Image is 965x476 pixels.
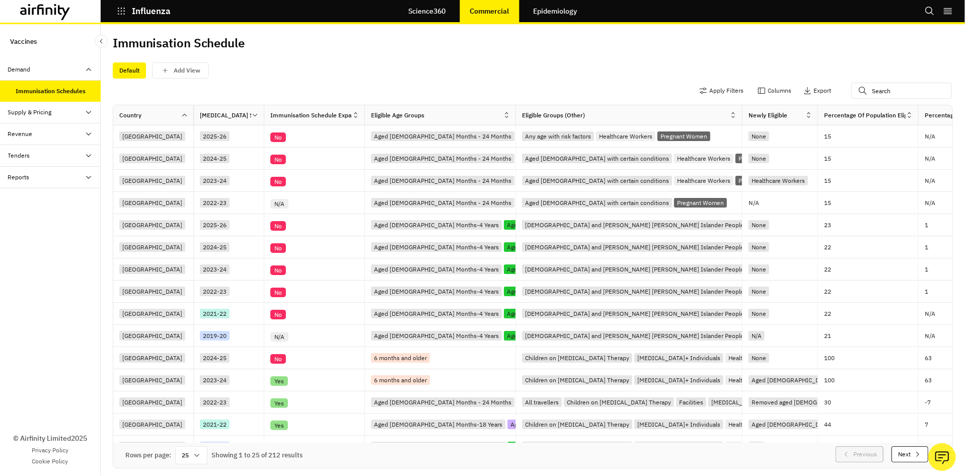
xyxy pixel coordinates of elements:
div: [GEOGRAPHIC_DATA] [119,309,185,318]
div: Aged [DEMOGRAPHIC_DATA] with certain conditions [522,198,672,208]
div: Aged [DEMOGRAPHIC_DATA] Months - 24 Months [371,154,514,163]
p: N/A [925,333,935,339]
p: 100 [824,375,918,385]
div: Eligible Groups (Other) [522,111,585,120]
button: Search [925,3,935,20]
div: [GEOGRAPHIC_DATA] [119,331,185,341]
div: None [749,287,769,296]
div: [GEOGRAPHIC_DATA] [119,375,185,385]
div: Newly Eligible [749,111,787,120]
div: Revenue [8,129,33,139]
p: 15 [824,176,918,186]
div: None [749,220,769,230]
div: Yes [270,376,288,386]
div: Immunisation Schedules [16,87,86,96]
a: Cookie Policy [32,457,68,466]
div: Children on [MEDICAL_DATA] Therapy [522,420,632,429]
div: 2024-25 [200,353,230,363]
div: Aged [DEMOGRAPHIC_DATA]+ [504,331,594,341]
div: Children on [MEDICAL_DATA] Therapy [522,375,632,385]
div: Aged [DEMOGRAPHIC_DATA] Months - 24 Months [371,131,514,141]
div: 2022-23 [200,198,230,208]
div: [MEDICAL_DATA]+ Individuals [634,375,723,385]
div: Percentage of Population Eligible For Vaccination [824,111,906,120]
div: Aged [DEMOGRAPHIC_DATA] Months-18 Years [371,420,505,429]
div: Aged [DEMOGRAPHIC_DATA]+ Months [749,375,861,385]
button: Ask our analysts [928,443,956,471]
div: Pregnant Women [735,154,788,163]
div: Pregnant Women [735,176,788,185]
div: Aged [DEMOGRAPHIC_DATA]+ [504,220,594,230]
div: Aged [DEMOGRAPHIC_DATA] [749,420,835,429]
div: [GEOGRAPHIC_DATA] [119,442,185,451]
p: 30 [824,397,918,407]
div: No [270,243,286,253]
div: Healthcare Workers [596,131,655,141]
div: 2019-20 [200,331,230,341]
p: 44 [824,420,918,430]
div: N/A [749,331,765,341]
div: None [749,242,769,252]
p: Influenza [132,7,171,16]
p: © Airfinity Limited 2025 [13,433,87,444]
p: Add View [174,67,200,74]
p: 22 [824,264,918,275]
p: Commercial [470,7,509,15]
div: Aged [DEMOGRAPHIC_DATA]+ [507,420,598,429]
div: 6 months and older [371,375,430,385]
p: 15 [824,198,918,208]
div: Aged [DEMOGRAPHIC_DATA] Months - 24 Months [371,397,514,407]
div: Healthcare Workers [674,176,733,185]
div: None [749,131,769,141]
p: 22 [824,287,918,297]
div: Aged [DEMOGRAPHIC_DATA]+ [504,287,594,296]
div: Aged [DEMOGRAPHIC_DATA] Months-4 Years [371,331,502,341]
div: Aged [DEMOGRAPHIC_DATA] Months-4 Years [371,220,502,230]
div: No [270,310,286,319]
div: 2024-25 [200,154,230,163]
div: No [270,221,286,231]
div: 25 [175,446,207,464]
div: No [270,177,286,186]
div: All travellers [522,397,562,407]
button: save changes [152,62,209,79]
div: Pregnant Women [657,131,710,141]
div: Aged [DEMOGRAPHIC_DATA] Months-4 Years [371,242,502,252]
div: Yes [270,421,288,430]
p: N/A [925,178,935,184]
button: Close Sidebar [95,35,108,48]
div: [GEOGRAPHIC_DATA] [119,264,185,274]
button: Export [803,83,831,99]
div: Aged [DEMOGRAPHIC_DATA]+ [507,442,598,451]
button: Previous [836,446,883,462]
button: Apply Filters [699,83,744,99]
div: No [270,132,286,142]
div: 2023-24 [200,375,230,385]
div: [DEMOGRAPHIC_DATA] and [PERSON_NAME] [PERSON_NAME] Islander People Aged [DEMOGRAPHIC_DATA]+ Months [522,242,855,252]
div: Aged [DEMOGRAPHIC_DATA] Months-4 Years [371,264,502,274]
div: Facilities [676,397,706,407]
p: 100 [824,353,918,363]
div: 6 months and older [371,353,430,363]
button: Columns [758,83,791,99]
p: 15 [824,131,918,142]
div: Healthcare Workers [674,154,733,163]
div: Aged [DEMOGRAPHIC_DATA] Months-4 Years [371,287,502,296]
div: [MEDICAL_DATA]+ Individuals [634,420,723,429]
div: N/A [270,199,288,209]
div: 2021-22 [200,420,230,429]
div: Demand [8,65,31,74]
div: [GEOGRAPHIC_DATA] [119,176,185,185]
div: None [749,264,769,274]
div: No [270,354,286,364]
p: N/A [749,200,759,206]
div: 2019-20 [200,442,230,451]
div: Yes [270,398,288,408]
div: 2023-24 [200,176,230,185]
div: Default [113,62,146,79]
button: Influenza [117,3,171,20]
div: Aged [DEMOGRAPHIC_DATA]+ [504,309,594,318]
div: None [749,309,769,318]
div: Children on [MEDICAL_DATA] Therapy [522,442,632,451]
h2: Immunisation Schedule [113,36,245,50]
